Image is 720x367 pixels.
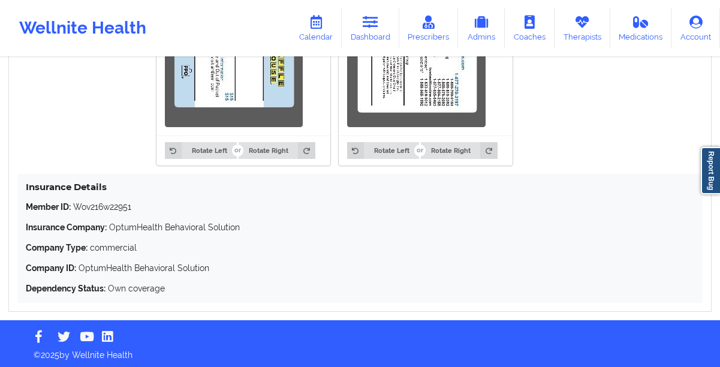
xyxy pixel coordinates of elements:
button: Rotate Left [165,142,237,159]
a: Dashboard [342,8,399,48]
a: Report Bug [701,147,720,194]
a: Account [671,8,720,48]
p: Own coverage [26,282,694,294]
a: Prescribers [399,8,459,48]
button: Rotate Right [421,142,497,159]
a: Therapists [555,8,610,48]
p: Wov216w22951 [26,201,694,213]
strong: Dependency Status: [26,284,106,293]
a: Calendar [290,8,342,48]
strong: Company ID: [26,263,76,273]
p: OptumHealth Behavioral Solution [26,262,694,274]
p: OptumHealth Behavioral Solution [26,221,694,233]
a: Admins [458,8,505,48]
h4: Insurance Details [26,181,694,192]
button: Rotate Right [239,142,315,159]
p: commercial [26,242,694,254]
button: Rotate Left [347,142,419,159]
strong: Company Type: [26,243,88,252]
a: Medications [610,8,672,48]
a: Coaches [505,8,555,48]
strong: Insurance Company: [26,222,107,232]
p: © 2025 by Wellnite Health [25,341,695,361]
strong: Member ID: [26,202,71,212]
